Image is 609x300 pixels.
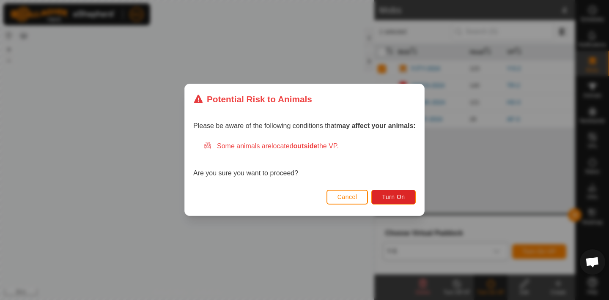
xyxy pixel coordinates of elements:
[336,123,416,130] strong: may affect your animals:
[580,249,605,275] a: Open chat
[326,190,368,205] button: Cancel
[193,93,312,106] div: Potential Risk to Animals
[294,143,318,150] strong: outside
[372,190,416,205] button: Turn On
[203,142,416,152] div: Some animals are
[193,142,416,179] div: Are you sure you want to proceed?
[382,194,405,201] span: Turn On
[337,194,357,201] span: Cancel
[272,143,339,150] span: located the VP.
[193,123,416,130] span: Please be aware of the following conditions that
